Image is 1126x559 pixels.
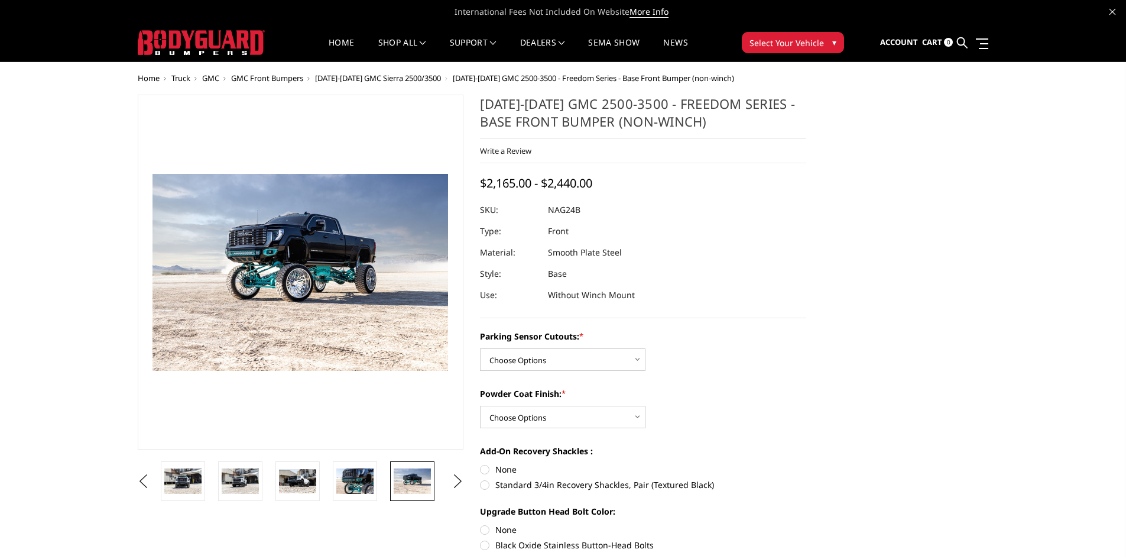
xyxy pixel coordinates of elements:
[171,73,190,83] a: Truck
[880,27,918,59] a: Account
[222,468,259,493] img: 2024-2025 GMC 2500-3500 - Freedom Series - Base Front Bumper (non-winch)
[138,95,464,450] a: 2024-2025 GMC 2500-3500 - Freedom Series - Base Front Bumper (non-winch)
[480,242,539,263] dt: Material:
[480,221,539,242] dt: Type:
[315,73,441,83] a: [DATE]-[DATE] GMC Sierra 2500/3500
[378,38,426,62] a: shop all
[394,468,431,493] img: 2024-2025 GMC 2500-3500 - Freedom Series - Base Front Bumper (non-winch)
[231,73,303,83] a: GMC Front Bumpers
[164,468,202,493] img: 2024-2025 GMC 2500-3500 - Freedom Series - Base Front Bumper (non-winch)
[880,37,918,47] span: Account
[548,221,569,242] dd: Front
[480,330,806,342] label: Parking Sensor Cutouts:
[548,242,622,263] dd: Smooth Plate Steel
[450,38,497,62] a: Support
[135,473,152,490] button: Previous
[742,32,844,53] button: Select Your Vehicle
[548,263,567,285] dd: Base
[480,505,806,518] label: Upgrade Button Head Bolt Color:
[202,73,219,83] a: GMC
[588,38,640,62] a: SEMA Show
[480,175,592,191] span: $2,165.00 - $2,440.00
[480,95,806,139] h1: [DATE]-[DATE] GMC 2500-3500 - Freedom Series - Base Front Bumper (non-winch)
[922,37,942,47] span: Cart
[480,479,806,491] label: Standard 3/4in Recovery Shackles, Pair (Textured Black)
[480,539,806,551] label: Black Oxide Stainless Button-Head Bolts
[480,445,806,457] label: Add-On Recovery Shackles :
[480,524,806,536] label: None
[279,469,316,493] img: 2024-2025 GMC 2500-3500 - Freedom Series - Base Front Bumper (non-winch)
[480,263,539,285] dt: Style:
[944,38,953,47] span: 0
[480,146,531,156] a: Write a Review
[663,38,687,62] a: News
[138,30,265,55] img: BODYGUARD BUMPERS
[922,27,953,59] a: Cart 0
[832,36,836,49] span: ▾
[749,37,824,49] span: Select Your Vehicle
[336,468,374,493] img: 2024-2025 GMC 2500-3500 - Freedom Series - Base Front Bumper (non-winch)
[548,285,635,306] dd: Without Winch Mount
[138,73,160,83] a: Home
[329,38,354,62] a: Home
[480,285,539,306] dt: Use:
[449,473,466,490] button: Next
[480,463,806,476] label: None
[520,38,565,62] a: Dealers
[480,199,539,221] dt: SKU:
[629,6,669,18] a: More Info
[480,387,806,400] label: Powder Coat Finish:
[548,199,580,221] dd: NAG24B
[453,73,734,83] span: [DATE]-[DATE] GMC 2500-3500 - Freedom Series - Base Front Bumper (non-winch)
